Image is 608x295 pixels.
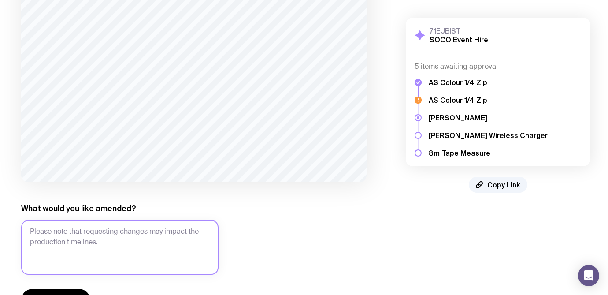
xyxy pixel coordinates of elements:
[429,96,548,105] h5: AS Colour 1/4 Zip
[429,78,548,87] h5: AS Colour 1/4 Zip
[430,26,488,35] h3: 71EJBIST
[429,113,548,122] h5: [PERSON_NAME]
[429,131,548,140] h5: [PERSON_NAME] Wireless Charger
[578,265,599,286] div: Open Intercom Messenger
[430,35,488,44] h2: SOCO Event Hire
[487,180,520,189] span: Copy Link
[21,203,136,214] label: What would you like amended?
[415,62,582,71] h4: 5 items awaiting approval
[469,177,527,193] button: Copy Link
[429,149,548,157] h5: 8m Tape Measure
